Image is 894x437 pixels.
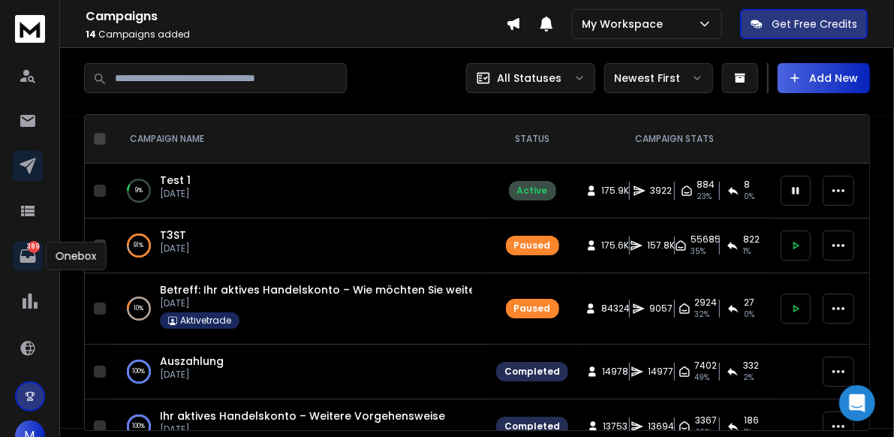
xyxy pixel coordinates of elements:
p: 389 [28,241,40,253]
div: Active [517,185,548,197]
span: 14978 [603,366,629,378]
span: 14977 [648,366,673,378]
div: Completed [504,420,560,432]
div: Completed [504,366,560,378]
span: 2 % [743,372,754,384]
div: Onebox [46,242,107,270]
img: logo [15,15,45,43]
span: 3922 [650,185,672,197]
p: 91 % [134,238,144,253]
p: [DATE] [160,243,190,255]
th: CAMPAIGN NAME [112,115,487,164]
span: 332 [743,360,759,372]
p: [DATE] [160,297,472,309]
a: Test 1 [160,173,191,188]
td: 91%T3ST[DATE] [112,218,487,273]
button: Get Free Credits [740,9,868,39]
div: Paused [514,240,551,252]
span: 157.8K [647,240,675,252]
span: 175.9K [602,185,630,197]
td: 9%Test 1[DATE] [112,164,487,218]
p: [DATE] [160,423,445,435]
button: Newest First [604,63,713,93]
span: 14 [86,28,96,41]
span: 7402 [695,360,718,372]
span: 32 % [695,309,710,321]
p: 100 % [133,419,146,434]
span: 55685 [691,234,721,246]
span: 884 [697,179,715,191]
a: Auszahlung [160,354,224,369]
span: 3367 [695,414,717,426]
span: 27 [744,297,754,309]
h1: Campaigns [86,8,506,26]
td: 10%Betreff: Ihr aktives Handelskonto – Wie möchten Sie weiter verfahren?[DATE]Aktivetrade [112,273,487,345]
span: 0 % [744,191,754,203]
span: 13694 [648,420,674,432]
span: 822 [743,234,760,246]
span: 175.6K [602,240,630,252]
button: Add New [778,63,870,93]
a: Betreff: Ihr aktives Handelskonto – Wie möchten Sie weiter verfahren? [160,282,543,297]
p: Get Free Credits [772,17,857,32]
span: 23 % [697,191,712,203]
div: Open Intercom Messenger [839,385,875,421]
th: CAMPAIGN STATS [577,115,772,164]
th: STATUS [487,115,577,164]
a: T3ST [160,228,186,243]
p: 9 % [135,183,143,198]
td: 100%Auszahlung[DATE] [112,345,487,399]
span: 35 % [691,246,706,258]
span: 13753 [604,420,628,432]
div: Paused [514,303,551,315]
p: [DATE] [160,188,191,200]
span: 0 % [744,309,754,321]
span: 9057 [649,303,673,315]
p: My Workspace [582,17,669,32]
p: 10 % [134,301,144,316]
a: 389 [13,241,43,271]
p: 100 % [133,364,146,379]
span: 84324 [601,303,630,315]
span: 186 [744,414,759,426]
span: 49 % [695,372,710,384]
span: 1 % [743,246,751,258]
a: Ihr aktives Handelskonto – Weitere Vorgehensweise [160,408,445,423]
span: 8 [744,179,750,191]
p: All Statuses [497,71,561,86]
p: Aktivetrade [180,315,231,327]
span: 2924 [695,297,718,309]
p: [DATE] [160,369,224,381]
p: Campaigns added [86,29,506,41]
